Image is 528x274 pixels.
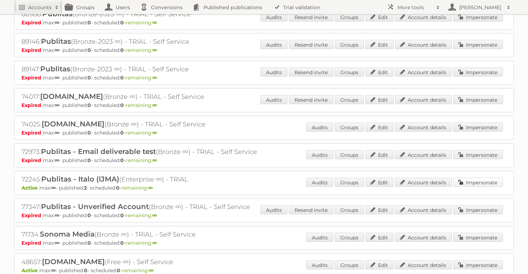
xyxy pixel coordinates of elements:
[22,130,506,136] p: max: - published: - scheduled: -
[306,178,333,187] a: Audits
[126,240,157,246] span: remaining:
[22,37,268,46] h2: 89146: (Bronze-2023 ∞) - TRIAL - Self Service
[453,123,503,132] a: Impersonate
[395,12,452,22] a: Account details
[306,150,333,159] a: Audits
[55,157,59,163] strong: ∞
[395,178,452,187] a: Account details
[120,157,124,163] strong: 0
[260,205,287,214] a: Audits
[22,120,268,129] h2: 74025: (Bronze ∞) - TRIAL - Self Service
[42,257,105,266] span: [DOMAIN_NAME]
[335,12,364,22] a: Groups
[453,205,503,214] a: Impersonate
[126,19,157,26] span: remaining:
[116,185,120,191] strong: 0
[365,12,394,22] a: Edit
[365,40,394,49] a: Edit
[120,212,124,219] strong: 0
[22,75,43,81] span: Expired
[55,102,59,108] strong: ∞
[126,157,157,163] span: remaining:
[335,260,364,269] a: Groups
[260,67,287,77] a: Audits
[22,202,268,212] h2: 77347: (Bronze ∞) - TRIAL - Self Service
[126,130,157,136] span: remaining:
[120,47,124,53] strong: 0
[395,150,452,159] a: Account details
[22,19,506,26] p: max: - published: - scheduled: -
[453,233,503,242] a: Impersonate
[84,185,87,191] strong: 2
[55,47,59,53] strong: ∞
[260,12,287,22] a: Audits
[87,240,91,246] strong: 0
[126,47,157,53] span: remaining:
[121,185,153,191] span: remaining:
[306,123,333,132] a: Audits
[22,75,506,81] p: max: - published: - scheduled: -
[22,175,268,184] h2: 72245: (Enterprise ∞) - TRIAL
[22,130,43,136] span: Expired
[152,47,157,53] strong: ∞
[126,212,157,219] span: remaining:
[335,95,364,104] a: Groups
[152,102,157,108] strong: ∞
[365,233,394,242] a: Edit
[453,40,503,49] a: Impersonate
[289,205,333,214] a: Resend invite
[87,75,91,81] strong: 0
[365,95,394,104] a: Edit
[152,157,157,163] strong: ∞
[335,178,364,187] a: Groups
[22,267,40,274] span: Active
[22,47,43,53] span: Expired
[22,102,506,108] p: max: - published: - scheduled: -
[51,185,56,191] strong: ∞
[41,37,71,46] span: Publitas
[51,267,56,274] strong: ∞
[395,205,452,214] a: Account details
[335,150,364,159] a: Groups
[22,267,506,274] p: max: - published: - scheduled: -
[55,212,59,219] strong: ∞
[457,4,503,11] h2: [PERSON_NAME]
[453,260,503,269] a: Impersonate
[41,147,156,156] span: Publitas - Email deliverable test
[22,240,506,246] p: max: - published: - scheduled: -
[22,47,506,53] p: max: - published: - scheduled: -
[87,157,91,163] strong: 0
[289,95,333,104] a: Resend invite
[22,185,506,191] p: max: - published: - scheduled: -
[22,92,268,101] h2: 74017: (Bronze ∞) - TRIAL - Self Service
[306,233,333,242] a: Audits
[395,67,452,77] a: Account details
[260,40,287,49] a: Audits
[365,150,394,159] a: Edit
[22,185,40,191] span: Active
[117,267,120,274] strong: 0
[289,40,333,49] a: Resend invite
[453,178,503,187] a: Impersonate
[22,257,268,267] h2: 48657: (Free ∞) - Self Service
[335,233,364,242] a: Groups
[149,267,153,274] strong: ∞
[126,75,157,81] span: remaining:
[395,95,452,104] a: Account details
[22,65,268,74] h2: 89147: (Bronze-2023 ∞) - TRIAL - Self Service
[335,123,364,132] a: Groups
[55,240,59,246] strong: ∞
[22,19,43,26] span: Expired
[22,10,268,19] h2: 88988: (Bronze-2023 ∞) - TRIAL - Self Service
[335,40,364,49] a: Groups
[289,12,333,22] a: Resend invite
[152,75,157,81] strong: ∞
[120,75,124,81] strong: 0
[22,240,43,246] span: Expired
[365,260,394,269] a: Edit
[395,123,452,132] a: Account details
[365,123,394,132] a: Edit
[453,12,503,22] a: Impersonate
[152,130,157,136] strong: ∞
[365,205,394,214] a: Edit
